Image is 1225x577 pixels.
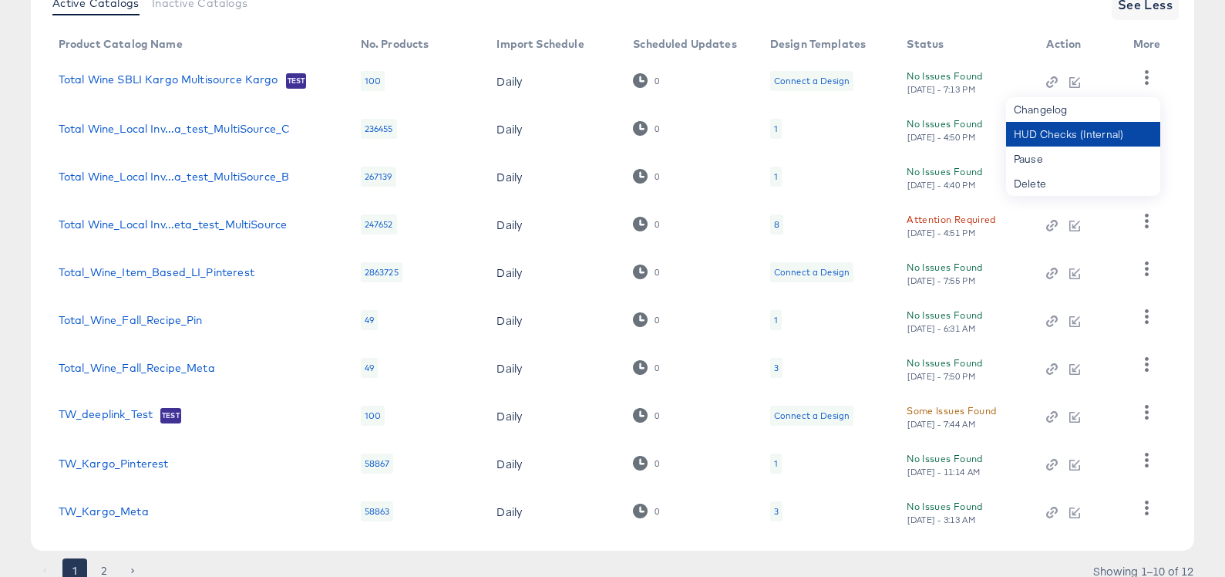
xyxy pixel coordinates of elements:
[484,488,621,535] td: Daily
[361,71,385,91] div: 100
[770,71,853,91] div: Connect a Design
[1034,32,1121,57] th: Action
[633,169,660,184] div: 0
[774,410,850,422] div: Connect a Design
[160,410,181,422] span: Test
[654,171,660,182] div: 0
[361,454,394,474] div: 58867
[484,57,621,105] td: Daily
[633,360,660,375] div: 0
[633,408,660,423] div: 0
[1092,565,1194,576] div: Showing 1–10 of 12
[654,506,660,517] div: 0
[361,38,429,50] div: No. Products
[774,75,850,87] div: Connect a Design
[484,248,621,296] td: Daily
[907,228,976,238] div: [DATE] - 4:51 PM
[774,505,779,518] div: 3
[633,217,660,231] div: 0
[361,167,396,187] div: 267139
[774,362,779,374] div: 3
[770,310,782,330] div: 1
[484,344,621,392] td: Daily
[1006,97,1160,122] div: Changelog
[770,167,782,187] div: 1
[633,265,660,279] div: 0
[654,458,660,469] div: 0
[361,310,378,330] div: 49
[774,170,778,183] div: 1
[1006,122,1160,147] div: HUD Checks (Internal)
[59,505,149,518] a: TW_Kargo_Meta
[59,73,278,89] a: Total Wine SBLI Kargo Multisource Kargo
[484,201,621,248] td: Daily
[770,358,782,378] div: 3
[907,403,996,419] div: Some Issues Found
[654,315,660,326] div: 0
[484,440,621,488] td: Daily
[770,501,782,521] div: 3
[770,214,783,235] div: 8
[59,170,289,183] a: Total Wine_Local Inv...a_test_MultiSource_B
[654,219,660,230] div: 0
[59,314,203,326] a: Total_Wine_Fall_Recipe_Pin
[361,358,378,378] div: 49
[496,38,584,50] div: Import Schedule
[1121,32,1180,57] th: More
[654,267,660,278] div: 0
[774,266,850,278] div: Connect a Design
[361,119,397,139] div: 236455
[774,123,778,135] div: 1
[770,406,853,426] div: Connect a Design
[59,38,183,50] div: Product Catalog Name
[361,501,394,521] div: 58863
[654,76,660,86] div: 0
[774,457,778,470] div: 1
[633,73,660,88] div: 0
[484,296,621,344] td: Daily
[633,121,660,136] div: 0
[654,410,660,421] div: 0
[654,363,660,373] div: 0
[1006,147,1160,171] div: Pause
[484,153,621,201] td: Daily
[633,504,660,518] div: 0
[770,262,853,282] div: Connect a Design
[1006,171,1160,196] div: Delete
[770,119,782,139] div: 1
[59,218,287,231] a: Total Wine_Local Inv...eta_test_MultiSource
[361,262,402,282] div: 2863725
[59,266,254,278] a: Total_Wine_Item_Based_LI_Pinterest
[907,211,995,238] button: Attention Required[DATE] - 4:51 PM
[907,403,996,430] button: Some Issues Found[DATE] - 7:44 AM
[484,105,621,153] td: Daily
[907,419,976,430] div: [DATE] - 7:44 AM
[59,123,290,135] a: Total Wine_Local Inv...a_test_MultiSource_C
[59,362,215,374] a: Total_Wine_Fall_Recipe_Meta
[361,214,397,235] div: 247652
[770,454,782,474] div: 1
[774,314,778,326] div: 1
[484,392,621,440] td: Daily
[59,408,153,423] a: TW_deeplink_Test
[907,211,995,228] div: Attention Required
[654,123,660,134] div: 0
[633,38,737,50] div: Scheduled Updates
[361,406,385,426] div: 100
[770,38,866,50] div: Design Templates
[894,32,1034,57] th: Status
[59,457,169,470] a: TW_Kargo_Pinterest
[633,312,660,327] div: 0
[286,75,307,87] span: Test
[633,456,660,471] div: 0
[774,218,779,231] div: 8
